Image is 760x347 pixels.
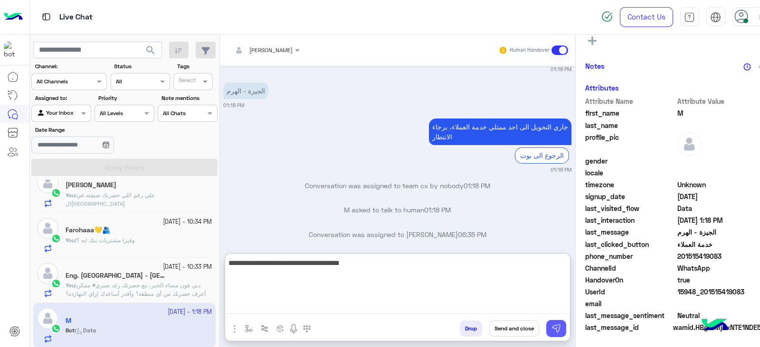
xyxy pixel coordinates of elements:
[684,12,695,23] img: tab
[51,234,61,243] img: WhatsApp
[76,237,135,244] span: وفيزا مشتريات بنك ايه ؟
[261,325,268,332] img: Trigger scenario
[585,263,676,273] span: ChannelId
[489,320,539,337] button: Send and close
[4,41,21,58] img: 1403182699927242
[677,132,701,156] img: defaultAdmin.png
[585,275,676,285] span: HandoverOn
[272,320,288,336] button: create order
[585,156,676,166] span: gender
[585,287,676,297] span: UserId
[37,218,58,239] img: defaultAdmin.png
[66,192,155,207] span: علي رقم اللي حضرتك ضيفته في الاوردر
[98,94,153,102] label: Priority
[585,227,676,237] span: last_message
[66,181,116,189] h5: Niveen
[35,94,90,102] label: Assigned to:
[223,205,571,215] p: M asked to talk to human
[424,206,451,214] span: 01:18 PM
[66,282,75,289] span: You
[585,83,619,92] h6: Attributes
[256,320,272,336] button: Trigger scenario
[551,166,571,173] small: 01:18 PM
[245,325,253,332] img: select flow
[585,239,676,249] span: last_clicked_button
[585,215,676,225] span: last_interaction
[229,323,240,335] img: send attachment
[585,108,676,118] span: first_name
[585,96,676,106] span: Attribute Name
[585,203,676,213] span: last_visited_flow
[37,172,58,193] img: defaultAdmin.png
[59,11,93,24] p: Live Chat
[40,11,52,23] img: tab
[601,11,613,22] img: spinner
[585,192,676,201] span: signup_date
[66,282,76,289] b: :
[276,325,284,332] img: create order
[223,82,268,99] p: 26/9/2025, 1:18 PM
[551,65,571,73] small: 01:18 PM
[139,42,162,62] button: search
[4,7,23,27] img: Logo
[515,147,569,163] div: الرجوع الى بوت
[163,263,212,272] small: [DATE] - 10:33 PM
[620,7,673,27] a: Contact Us
[51,279,61,288] img: WhatsApp
[585,180,676,190] span: timezone
[585,132,676,154] span: profile_pic
[585,168,676,178] span: locale
[177,62,216,71] label: Tags
[35,62,106,71] label: Channel:
[161,94,216,102] label: Note mentions
[223,229,571,239] p: Conversation was assigned to [PERSON_NAME]
[429,119,571,145] p: 26/9/2025, 1:18 PM
[223,101,244,109] small: 01:18 PM
[31,159,218,176] button: Apply Filters
[303,325,311,333] img: make a call
[680,7,699,27] a: tab
[510,46,550,54] small: Human Handover
[288,323,299,335] img: send voice note
[460,320,482,337] button: Drop
[241,320,256,336] button: select flow
[145,45,156,56] span: search
[35,126,153,134] label: Date Range
[66,272,168,280] h5: Eng. Mostafa Al-Araby - EGIC
[585,322,671,332] span: last_message_id
[458,230,486,238] span: 06:35 PM
[585,251,676,261] span: phone_number
[585,299,676,309] span: email
[585,120,676,130] span: last_name
[464,182,490,190] span: 01:18 PM
[66,226,110,234] h5: Farohaaa💛🫂
[114,62,169,71] label: Status
[66,237,75,244] span: You
[710,12,721,23] img: tab
[66,192,76,199] b: :
[177,76,196,87] div: Select
[223,181,571,191] p: Conversation was assigned to team cx by nobody
[66,282,206,297] span: دبي فون مساء الخير، مع حضرتك رغد صبري♥ ممكن أعرف حضرتك من أي منطقة؟ وأقدر أساعدك إزاي النهارده؟
[585,62,605,70] h6: Notes
[249,46,293,54] span: [PERSON_NAME]
[37,263,58,284] img: defaultAdmin.png
[585,310,676,320] span: last_message_sentiment
[743,63,751,71] img: notes
[551,324,561,333] img: send message
[698,309,731,342] img: hulul-logo.png
[51,188,61,198] img: WhatsApp
[66,192,75,199] span: You
[163,218,212,227] small: [DATE] - 10:34 PM
[66,237,76,244] b: :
